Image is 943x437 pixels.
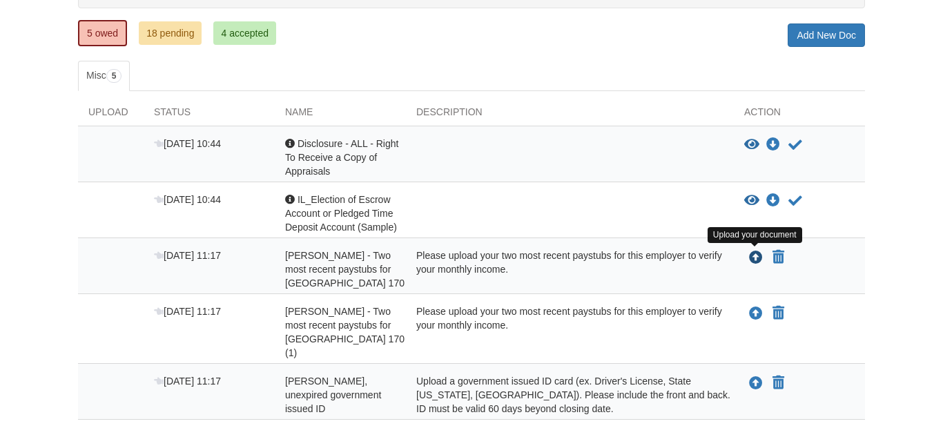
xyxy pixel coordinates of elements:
[78,61,130,91] a: Misc
[285,306,405,358] span: [PERSON_NAME] - Two most recent paystubs for [GEOGRAPHIC_DATA] 170 (1)
[766,195,780,206] a: Download IL_Election of Escrow Account or Pledged Time Deposit Account (Sample)
[285,250,405,289] span: [PERSON_NAME] - Two most recent paystubs for [GEOGRAPHIC_DATA] 170
[406,374,734,416] div: Upload a government issued ID card (ex. Driver's License, State [US_STATE], [GEOGRAPHIC_DATA]). P...
[154,138,221,149] span: [DATE] 10:44
[748,304,764,322] button: Upload Joyce White - Two most recent paystubs for Chicago Heights School District 170 (1)
[285,138,398,177] span: Disclosure - ALL - Right To Receive a Copy of Appraisals
[406,249,734,290] div: Please upload your two most recent paystubs for this employer to verify your monthly income.
[406,304,734,360] div: Please upload your two most recent paystubs for this employer to verify your monthly income.
[154,376,221,387] span: [DATE] 11:17
[787,193,804,209] button: Acknowledge receipt of document
[406,105,734,126] div: Description
[139,21,202,45] a: 18 pending
[771,249,786,266] button: Declare Joyce White - Two most recent paystubs for Chicago Heights School District 170 not applic...
[787,137,804,153] button: Acknowledge receipt of document
[106,69,122,83] span: 5
[154,306,221,317] span: [DATE] 11:17
[275,105,406,126] div: Name
[144,105,275,126] div: Status
[748,374,764,392] button: Upload Joyce White - Valid, unexpired government issued ID
[744,138,759,152] button: View Disclosure - ALL - Right To Receive a Copy of Appraisals
[744,194,759,208] button: View IL_Election of Escrow Account or Pledged Time Deposit Account (Sample)
[78,20,127,46] a: 5 owed
[788,23,865,47] a: Add New Doc
[154,250,221,261] span: [DATE] 11:17
[771,375,786,391] button: Declare Joyce White - Valid, unexpired government issued ID not applicable
[708,227,802,243] div: Upload your document
[771,305,786,322] button: Declare Joyce White - Two most recent paystubs for Chicago Heights School District 170 (1) not ap...
[285,194,397,233] span: IL_Election of Escrow Account or Pledged Time Deposit Account (Sample)
[748,249,764,266] button: Upload Joyce White - Two most recent paystubs for Chicago Heights School District 170
[154,194,221,205] span: [DATE] 10:44
[78,105,144,126] div: Upload
[766,139,780,150] a: Download Disclosure - ALL - Right To Receive a Copy of Appraisals
[734,105,865,126] div: Action
[285,376,381,414] span: [PERSON_NAME], unexpired government issued ID
[213,21,276,45] a: 4 accepted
